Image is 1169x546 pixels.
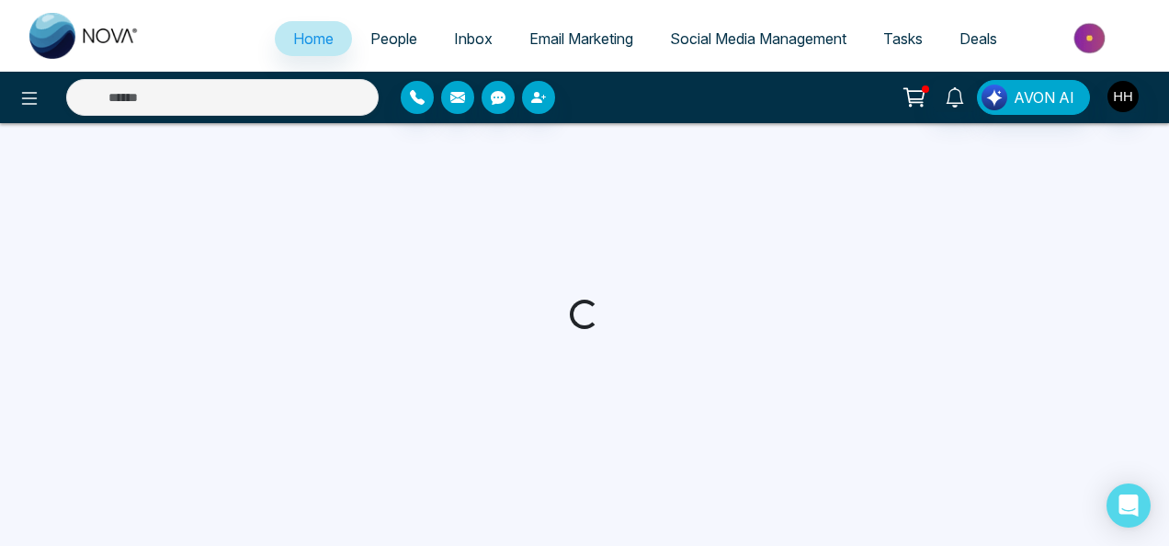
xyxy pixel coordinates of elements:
a: Tasks [865,21,941,56]
a: Home [275,21,352,56]
img: Nova CRM Logo [29,13,140,59]
span: Email Marketing [529,29,633,48]
div: Open Intercom Messenger [1107,483,1151,528]
span: Tasks [883,29,923,48]
span: AVON AI [1014,86,1074,108]
a: Email Marketing [511,21,652,56]
button: AVON AI [977,80,1090,115]
span: Social Media Management [670,29,846,48]
span: People [370,29,417,48]
span: Inbox [454,29,493,48]
a: Deals [941,21,1016,56]
span: Home [293,29,334,48]
a: Social Media Management [652,21,865,56]
a: People [352,21,436,56]
span: Deals [959,29,997,48]
img: Lead Flow [982,85,1007,110]
img: Market-place.gif [1025,17,1158,59]
a: Inbox [436,21,511,56]
img: User Avatar [1107,81,1139,112]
